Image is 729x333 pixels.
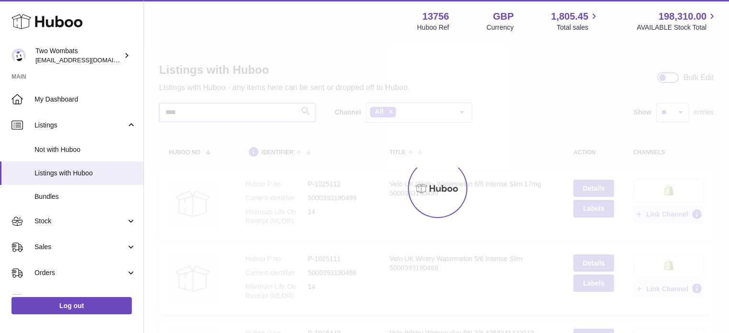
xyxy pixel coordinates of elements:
[422,10,449,23] strong: 13756
[493,10,513,23] strong: GBP
[35,56,141,64] span: [EMAIL_ADDRESS][DOMAIN_NAME]
[556,23,599,32] span: Total sales
[636,23,717,32] span: AVAILABLE Stock Total
[659,10,706,23] span: 198,310.00
[636,10,717,32] a: 198,310.00 AVAILABLE Stock Total
[12,48,26,63] img: internalAdmin-13756@internal.huboo.com
[35,145,136,154] span: Not with Huboo
[35,121,126,130] span: Listings
[35,294,136,303] span: Usage
[35,95,136,104] span: My Dashboard
[12,297,132,314] a: Log out
[35,268,126,277] span: Orders
[486,23,514,32] div: Currency
[35,217,126,226] span: Stock
[35,169,136,178] span: Listings with Huboo
[35,192,136,201] span: Bundles
[417,23,449,32] div: Huboo Ref
[551,10,589,23] span: 1,805.45
[551,10,600,32] a: 1,805.45 Total sales
[35,46,122,65] div: Two Wombats
[35,242,126,252] span: Sales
